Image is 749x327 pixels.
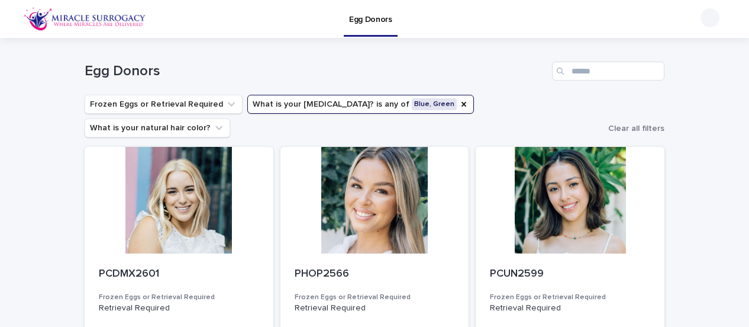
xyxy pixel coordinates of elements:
[295,303,455,313] p: Retrieval Required
[247,95,474,114] button: What is your eye color?
[85,95,243,114] button: Frozen Eggs or Retrieval Required
[85,63,547,80] h1: Egg Donors
[295,268,455,281] p: PHOP2566
[490,268,650,281] p: PCUN2599
[603,120,664,137] button: Clear all filters
[608,124,664,133] span: Clear all filters
[490,303,650,313] p: Retrieval Required
[99,293,259,302] h3: Frozen Eggs or Retrieval Required
[99,268,259,281] p: PCDMX2601
[85,118,230,137] button: What is your natural hair color?
[552,62,664,81] input: Search
[490,293,650,302] h3: Frozen Eggs or Retrieval Required
[295,293,455,302] h3: Frozen Eggs or Retrieval Required
[24,7,146,31] img: OiFFDOGZQuirLhrlO1ag
[99,303,259,313] p: Retrieval Required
